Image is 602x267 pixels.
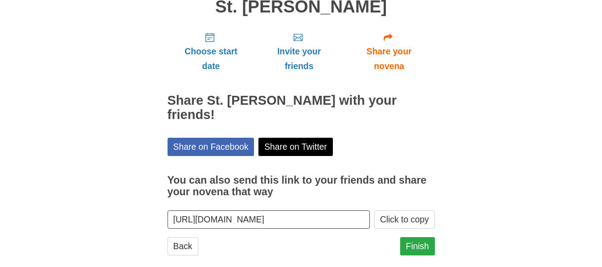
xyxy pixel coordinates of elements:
h2: Share St. [PERSON_NAME] with your friends! [168,94,435,122]
span: Share your novena [352,44,426,74]
a: Share on Facebook [168,138,254,156]
a: Finish [400,237,435,255]
a: Invite your friends [254,25,343,78]
button: Click to copy [374,210,435,229]
a: Share on Twitter [258,138,333,156]
h3: You can also send this link to your friends and share your novena that way [168,175,435,197]
a: Choose start date [168,25,255,78]
span: Choose start date [176,44,246,74]
a: Back [168,237,198,255]
a: Share your novena [344,25,435,78]
span: Invite your friends [263,44,334,74]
